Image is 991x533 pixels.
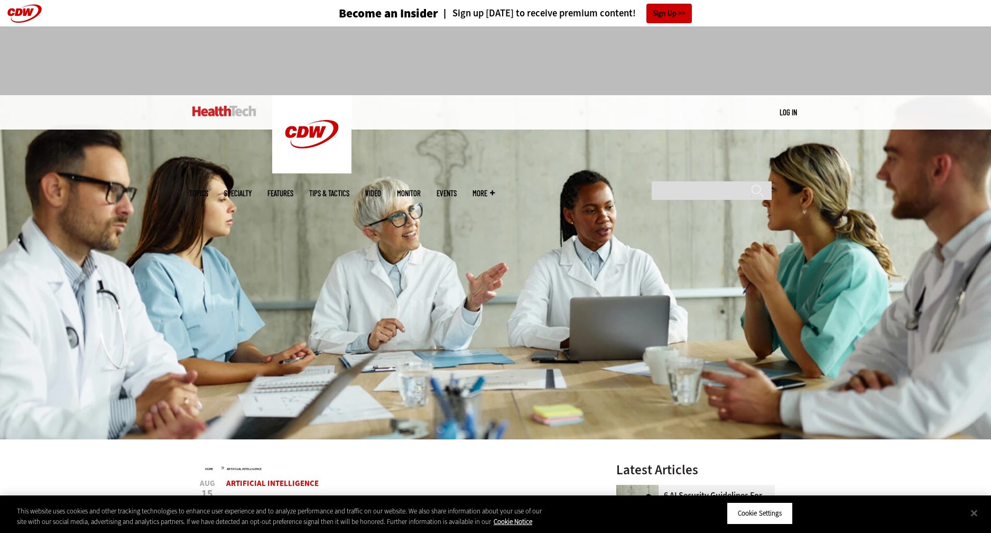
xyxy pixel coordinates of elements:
[17,506,545,527] div: This website uses cookies and other tracking technologies to enhance user experience and to analy...
[962,501,986,525] button: Close
[303,37,688,85] iframe: advertisement
[780,107,797,117] a: Log in
[616,485,664,493] a: Doctors meeting in the office
[437,189,457,197] a: Events
[224,189,252,197] span: Specialty
[365,189,381,197] a: Video
[299,7,438,20] a: Become an Insider
[200,480,215,488] span: Aug
[646,4,692,23] a: Sign Up
[494,517,532,526] a: More information about your privacy
[473,189,495,197] span: More
[205,467,213,471] a: Home
[200,489,215,499] span: 15
[780,107,797,118] div: User menu
[339,7,438,20] h3: Become an Insider
[205,463,589,472] div: »
[226,478,319,489] a: Artificial Intelligence
[272,165,351,176] a: CDW
[438,8,636,19] a: Sign up [DATE] to receive premium content!
[397,189,421,197] a: MonITor
[272,95,351,173] img: Home
[616,485,659,527] img: Doctors meeting in the office
[192,106,256,116] img: Home
[227,467,262,471] a: Artificial Intelligence
[616,491,768,508] a: 6 AI Security Guidelines for Healthcare Organizations
[189,189,208,197] span: Topics
[309,189,349,197] a: Tips & Tactics
[267,189,293,197] a: Features
[727,502,793,525] button: Cookie Settings
[616,463,775,476] h3: Latest Articles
